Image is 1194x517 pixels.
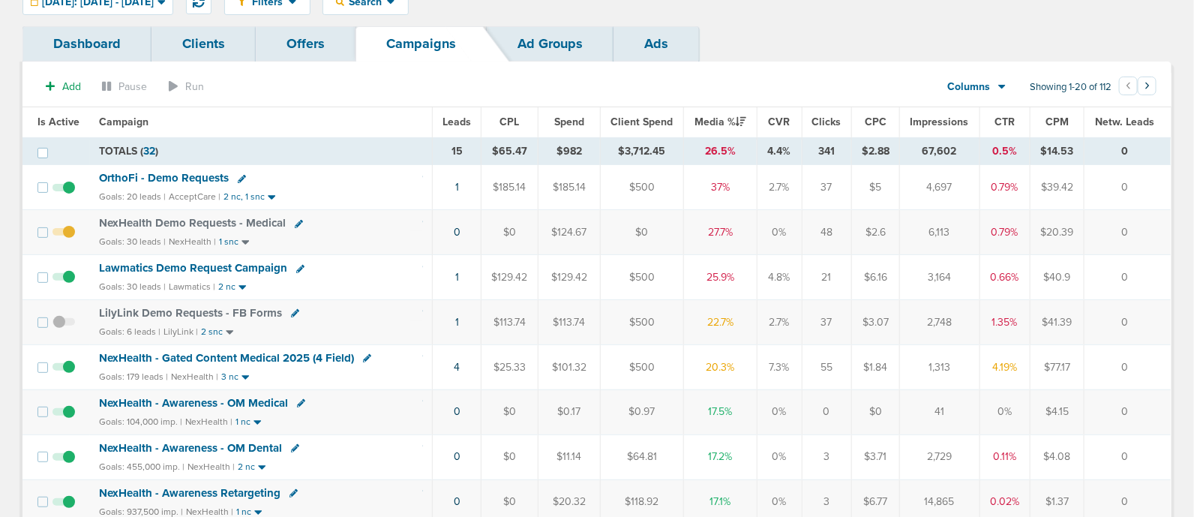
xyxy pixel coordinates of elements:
[684,300,757,345] td: 22.7%
[757,137,802,165] td: 4.4%
[99,306,282,320] span: LilyLink Demo Requests - FB Forms
[851,300,899,345] td: $3.07
[235,416,250,428] small: 1 nc
[1084,300,1171,345] td: 0
[802,300,851,345] td: 37
[454,361,460,374] a: 4
[99,191,166,203] small: Goals: 20 leads |
[1030,137,1084,165] td: $14.53
[600,255,684,300] td: $500
[1084,389,1171,434] td: 0
[1084,434,1171,479] td: 0
[538,255,600,300] td: $129.42
[802,137,851,165] td: 341
[600,389,684,434] td: $0.97
[851,137,899,165] td: $2.88
[1119,79,1156,97] ul: Pagination
[169,191,220,202] small: AcceptCare |
[238,461,255,473] small: 2 nc
[1030,434,1084,479] td: $4.08
[187,461,235,472] small: NexHealth |
[355,26,487,62] a: Campaigns
[454,450,460,463] a: 0
[900,434,980,479] td: 2,729
[1084,210,1171,255] td: 0
[171,371,218,382] small: NexHealth |
[481,255,538,300] td: $129.42
[143,145,155,158] span: 32
[994,116,1015,128] span: CTR
[151,26,256,62] a: Clients
[169,281,215,292] small: Lawmatics |
[538,165,600,210] td: $185.14
[769,116,790,128] span: CVR
[600,434,684,479] td: $64.81
[223,191,265,203] small: 2 nc, 1 snc
[979,389,1030,434] td: 0%
[1084,255,1171,300] td: 0
[1030,344,1084,389] td: $77.17
[910,116,969,128] span: Impressions
[481,210,538,255] td: $0
[37,76,89,98] button: Add
[538,137,600,165] td: $982
[802,165,851,210] td: 37
[1084,165,1171,210] td: 0
[1030,165,1084,210] td: $39.42
[684,210,757,255] td: 27.7%
[802,210,851,255] td: 48
[538,389,600,434] td: $0.17
[99,371,168,383] small: Goals: 179 leads |
[613,26,699,62] a: Ads
[442,116,471,128] span: Leads
[979,255,1030,300] td: 0.66%
[1030,389,1084,434] td: $4.15
[99,216,286,230] span: NexHealth Demo Requests - Medical
[99,351,354,365] span: NexHealth - Gated Content Medical 2025 (4 Field)
[802,255,851,300] td: 21
[948,80,991,95] span: Columns
[1084,137,1171,165] td: 0
[979,210,1030,255] td: 0.79%
[99,396,288,410] span: NexHealth - Awareness - OM Medical
[979,165,1030,210] td: 0.79%
[1030,300,1084,345] td: $41.39
[900,210,980,255] td: 6,113
[538,300,600,345] td: $113.74
[684,255,757,300] td: 25.9%
[851,255,899,300] td: $6.16
[454,405,460,418] a: 0
[554,116,584,128] span: Spend
[99,461,184,473] small: Goals: 455,000 imp. |
[900,300,980,345] td: 2,748
[1030,255,1084,300] td: $40.9
[757,434,802,479] td: 0%
[979,137,1030,165] td: 0.5%
[851,344,899,389] td: $1.84
[757,255,802,300] td: 4.8%
[487,26,613,62] a: Ad Groups
[99,171,229,185] span: OrthoFi - Demo Requests
[99,261,287,275] span: Lawmatics Demo Request Campaign
[1030,210,1084,255] td: $20.39
[600,344,684,389] td: $500
[900,137,980,165] td: 67,602
[221,371,238,383] small: 3 nc
[454,495,460,508] a: 0
[1084,344,1171,389] td: 0
[600,210,684,255] td: $0
[99,281,166,293] small: Goals: 30 leads |
[90,137,433,165] td: TOTALS ( )
[455,181,459,194] a: 1
[1095,116,1154,128] span: Netw. Leads
[99,416,182,428] small: Goals: 104,000 imp. |
[802,434,851,479] td: 3
[99,116,148,128] span: Campaign
[851,434,899,479] td: $3.71
[851,389,899,434] td: $0
[802,389,851,434] td: 0
[851,210,899,255] td: $2.6
[99,326,160,338] small: Goals: 6 leads |
[481,137,538,165] td: $65.47
[538,434,600,479] td: $11.14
